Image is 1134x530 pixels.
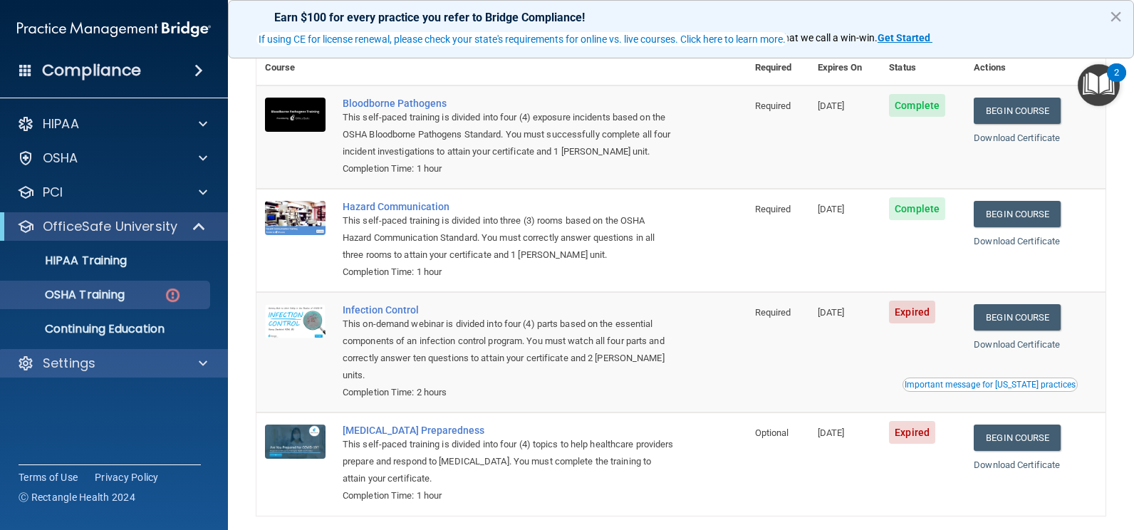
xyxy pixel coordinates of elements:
[9,322,204,336] p: Continuing Education
[818,100,845,111] span: [DATE]
[43,184,63,201] p: PCI
[755,100,791,111] span: Required
[878,32,930,43] strong: Get Started
[256,32,788,46] button: If using CE for license renewal, please check your state's requirements for online vs. live cours...
[1078,64,1120,106] button: Open Resource Center, 2 new notifications
[755,307,791,318] span: Required
[259,34,786,44] div: If using CE for license renewal, please check your state's requirements for online vs. live cours...
[164,286,182,304] img: danger-circle.6113f641.png
[974,339,1060,350] a: Download Certificate
[17,218,207,235] a: OfficeSafe University
[19,470,78,484] a: Terms of Use
[343,384,675,401] div: Completion Time: 2 hours
[343,160,675,177] div: Completion Time: 1 hour
[343,436,675,487] div: This self-paced training is divided into four (4) topics to help healthcare providers prepare and...
[9,254,127,268] p: HIPAA Training
[747,51,809,85] th: Required
[974,304,1061,331] a: Begin Course
[974,201,1061,227] a: Begin Course
[343,212,675,264] div: This self-paced training is divided into three (3) rooms based on the OSHA Hazard Communication S...
[1109,5,1123,28] button: Close
[902,378,1078,392] button: Read this if you are a dental practitioner in the state of CA
[974,425,1061,451] a: Begin Course
[17,184,207,201] a: PCI
[343,316,675,384] div: This on-demand webinar is divided into four (4) parts based on the essential components of an inf...
[889,421,935,444] span: Expired
[905,380,1076,389] div: Important message for [US_STATE] practices
[889,94,945,117] span: Complete
[343,201,675,212] a: Hazard Communication
[43,218,177,235] p: OfficeSafe University
[343,304,675,316] a: Infection Control
[974,459,1060,470] a: Download Certificate
[343,109,675,160] div: This self-paced training is divided into four (4) exposure incidents based on the OSHA Bloodborne...
[43,355,95,372] p: Settings
[256,51,334,85] th: Course
[343,487,675,504] div: Completion Time: 1 hour
[809,51,881,85] th: Expires On
[42,61,141,80] h4: Compliance
[755,204,791,214] span: Required
[43,115,79,132] p: HIPAA
[274,11,1088,24] p: Earn $100 for every practice you refer to Bridge Compliance!
[95,470,159,484] a: Privacy Policy
[974,236,1060,246] a: Download Certificate
[17,150,207,167] a: OSHA
[17,115,207,132] a: HIPAA
[343,425,675,436] a: [MEDICAL_DATA] Preparedness
[974,132,1060,143] a: Download Certificate
[17,355,207,372] a: Settings
[1114,73,1119,91] div: 2
[742,32,878,43] span: ! That's what we call a win-win.
[974,98,1061,124] a: Begin Course
[343,264,675,281] div: Completion Time: 1 hour
[818,204,845,214] span: [DATE]
[889,197,945,220] span: Complete
[878,32,932,43] a: Get Started
[818,307,845,318] span: [DATE]
[818,427,845,438] span: [DATE]
[43,150,78,167] p: OSHA
[343,98,675,109] a: Bloodborne Pathogens
[889,301,935,323] span: Expired
[9,288,125,302] p: OSHA Training
[19,490,135,504] span: Ⓒ Rectangle Health 2024
[880,51,965,85] th: Status
[965,51,1106,85] th: Actions
[755,427,789,438] span: Optional
[17,15,211,43] img: PMB logo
